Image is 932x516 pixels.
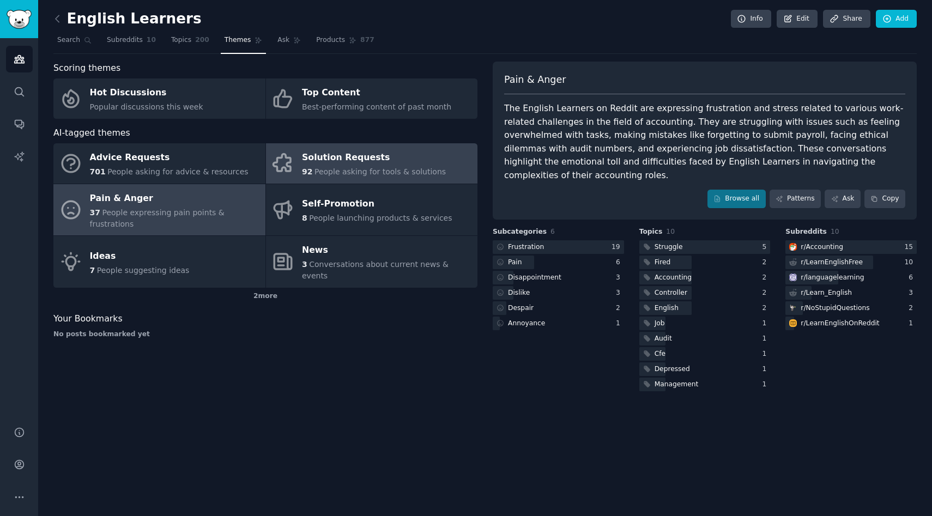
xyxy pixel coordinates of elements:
div: 2 [909,303,917,313]
a: Solution Requests92People asking for tools & solutions [266,143,478,184]
div: 1 [762,334,771,344]
a: Job1 [639,317,771,330]
span: 10 [831,228,839,235]
a: Edit [777,10,818,28]
a: Self-Promotion8People launching products & services [266,184,478,236]
a: Despair2 [493,301,624,315]
span: Best-performing content of past month [302,102,451,111]
span: Subcategories [493,227,547,237]
div: r/ LearnEnglishFree [801,258,863,268]
div: Pain [508,258,522,268]
div: Depressed [655,365,690,374]
a: Accountingr/Accounting15 [785,240,917,254]
div: Cfe [655,349,665,359]
a: Hot DiscussionsPopular discussions this week [53,78,265,119]
a: Pain6 [493,256,624,269]
span: Your Bookmarks [53,312,123,326]
span: Search [57,35,80,45]
img: LearnEnglishOnReddit [789,319,797,327]
div: 2 more [53,288,477,305]
div: English [655,303,679,313]
div: Advice Requests [90,149,249,167]
div: The English Learners on Reddit are expressing frustration and stress related to various work-rela... [504,102,905,182]
a: Disappointment3 [493,271,624,284]
div: 2 [762,258,771,268]
div: 3 [616,288,624,298]
div: Controller [655,288,687,298]
a: Ask [825,190,861,208]
img: GummySearch logo [7,10,32,29]
div: Struggle [655,242,683,252]
span: 6 [550,228,555,235]
div: Audit [655,334,672,344]
span: 10 [666,228,675,235]
span: 92 [302,167,312,176]
span: Themes [225,35,251,45]
span: Subreddits [107,35,143,45]
div: 15 [904,242,917,252]
div: Pain & Anger [90,190,260,207]
span: Topics [639,227,663,237]
a: Add [876,10,917,28]
span: Popular discussions this week [90,102,203,111]
span: People asking for tools & solutions [314,167,446,176]
a: Ask [274,32,305,54]
a: Dislike3 [493,286,624,300]
a: Top ContentBest-performing content of past month [266,78,478,119]
div: Frustration [508,242,544,252]
span: People asking for advice & resources [107,167,248,176]
span: 701 [90,167,106,176]
a: Pain & Anger37People expressing pain points & frustrations [53,184,265,236]
div: 1 [762,380,771,390]
div: 1 [762,319,771,329]
a: Topics200 [167,32,213,54]
div: 3 [909,288,917,298]
div: r/ languagelearning [801,273,864,283]
h2: English Learners [53,10,202,28]
span: 200 [195,35,209,45]
a: Subreddits10 [103,32,160,54]
div: Disappointment [508,273,561,283]
div: 6 [909,273,917,283]
div: Solution Requests [302,149,446,167]
span: 37 [90,208,100,217]
div: News [302,242,472,259]
a: languagelearningr/languagelearning6 [785,271,917,284]
span: Topics [171,35,191,45]
div: Ideas [90,247,190,265]
div: 2 [762,288,771,298]
a: Fired2 [639,256,771,269]
a: Annoyance1 [493,317,624,330]
div: r/ Learn_English [801,288,852,298]
div: Dislike [508,288,530,298]
span: Ask [277,35,289,45]
div: Management [655,380,699,390]
a: Advice Requests701People asking for advice & resources [53,143,265,184]
span: 7 [90,266,95,275]
span: 3 [302,260,307,269]
div: No posts bookmarked yet [53,330,477,339]
span: Conversations about current news & events [302,260,449,280]
div: r/ LearnEnglishOnReddit [801,319,879,329]
div: 5 [762,242,771,252]
div: Hot Discussions [90,84,203,102]
a: Browse all [707,190,766,208]
a: Themes [221,32,267,54]
div: 1 [762,349,771,359]
a: Depressed1 [639,362,771,376]
div: Top Content [302,84,451,102]
div: Accounting [655,273,692,283]
div: r/ NoStupidQuestions [801,303,869,313]
span: Subreddits [785,227,827,237]
div: 1 [762,365,771,374]
div: Annoyance [508,319,545,329]
a: News3Conversations about current news & events [266,236,478,288]
a: Management1 [639,378,771,391]
a: Share [823,10,870,28]
a: LearnEnglishOnRedditr/LearnEnglishOnReddit1 [785,317,917,330]
a: Audit1 [639,332,771,345]
div: Job [655,319,665,329]
a: NoStupidQuestionsr/NoStupidQuestions2 [785,301,917,315]
div: 10 [904,258,917,268]
span: AI-tagged themes [53,126,130,140]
